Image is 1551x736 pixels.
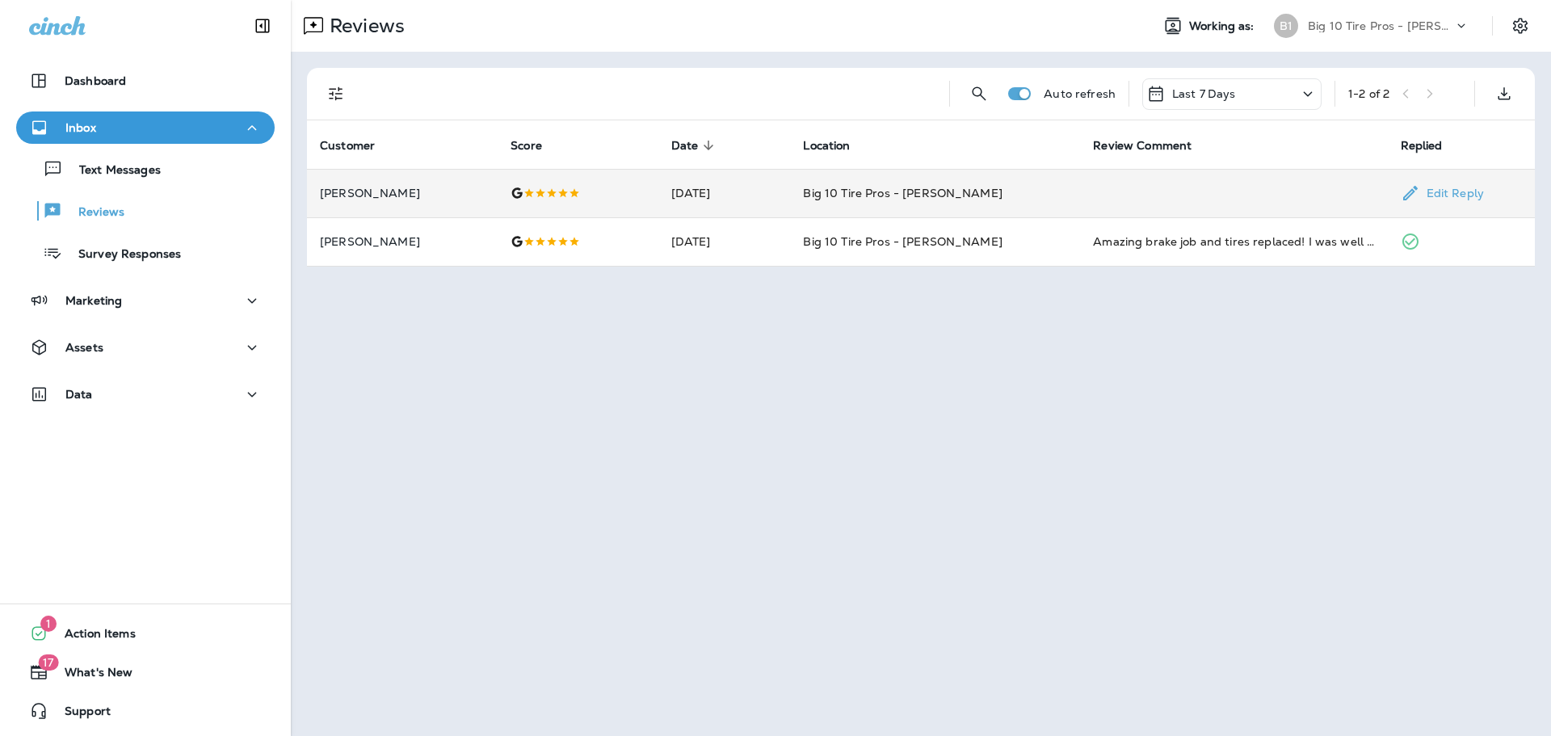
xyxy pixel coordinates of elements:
[803,138,871,153] span: Location
[65,121,96,134] p: Inbox
[1401,139,1443,153] span: Replied
[1420,187,1484,200] p: Edit Reply
[16,152,275,186] button: Text Messages
[1308,19,1453,32] p: Big 10 Tire Pros - [PERSON_NAME]
[803,139,850,153] span: Location
[658,217,791,266] td: [DATE]
[658,169,791,217] td: [DATE]
[511,139,542,153] span: Score
[48,666,132,685] span: What's New
[16,617,275,650] button: 1Action Items
[65,341,103,354] p: Assets
[671,139,699,153] span: Date
[16,194,275,228] button: Reviews
[320,138,396,153] span: Customer
[16,331,275,364] button: Assets
[65,388,93,401] p: Data
[16,65,275,97] button: Dashboard
[1172,87,1236,100] p: Last 7 Days
[511,138,563,153] span: Score
[48,704,111,724] span: Support
[320,187,485,200] p: [PERSON_NAME]
[16,284,275,317] button: Marketing
[320,78,352,110] button: Filters
[323,14,405,38] p: Reviews
[62,205,124,221] p: Reviews
[1401,138,1464,153] span: Replied
[65,294,122,307] p: Marketing
[16,236,275,270] button: Survey Responses
[963,78,995,110] button: Search Reviews
[1274,14,1298,38] div: B1
[671,138,720,153] span: Date
[62,247,181,263] p: Survey Responses
[320,235,485,248] p: [PERSON_NAME]
[48,627,136,646] span: Action Items
[16,656,275,688] button: 17What's New
[16,378,275,410] button: Data
[1348,87,1389,100] div: 1 - 2 of 2
[1093,138,1213,153] span: Review Comment
[16,695,275,727] button: Support
[240,10,285,42] button: Collapse Sidebar
[38,654,58,671] span: 17
[16,111,275,144] button: Inbox
[1093,233,1374,250] div: Amazing brake job and tires replaced! I was well aware my brakes were ROUGH and had been expectin...
[1189,19,1258,33] span: Working as:
[803,234,1002,249] span: Big 10 Tire Pros - [PERSON_NAME]
[63,163,161,179] p: Text Messages
[1093,139,1192,153] span: Review Comment
[1506,11,1535,40] button: Settings
[803,186,1002,200] span: Big 10 Tire Pros - [PERSON_NAME]
[1044,87,1116,100] p: Auto refresh
[40,616,57,632] span: 1
[320,139,375,153] span: Customer
[1488,78,1520,110] button: Export as CSV
[65,74,126,87] p: Dashboard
